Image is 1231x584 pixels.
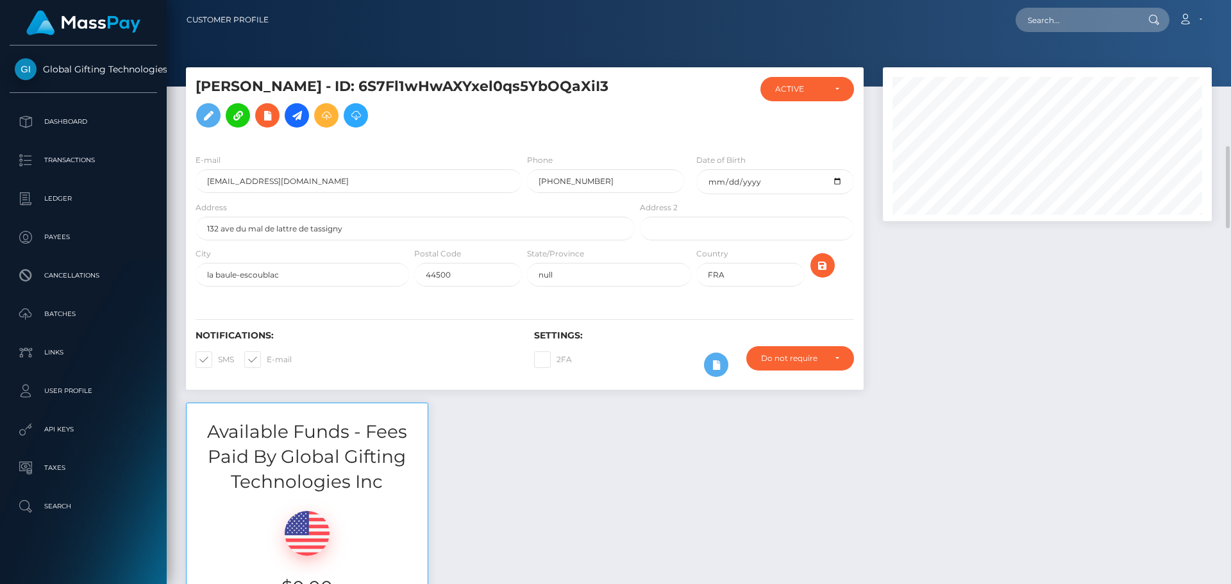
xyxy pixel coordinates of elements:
[640,202,678,213] label: Address 2
[760,77,854,101] button: ACTIVE
[15,343,152,362] p: Links
[285,103,309,128] a: Initiate Payout
[10,63,157,75] span: Global Gifting Technologies Inc
[15,381,152,401] p: User Profile
[15,58,37,80] img: Global Gifting Technologies Inc
[15,228,152,247] p: Payees
[244,351,292,368] label: E-mail
[15,458,152,478] p: Taxes
[15,305,152,324] p: Batches
[15,266,152,285] p: Cancellations
[746,346,854,371] button: Do not require
[196,248,211,260] label: City
[15,420,152,439] p: API Keys
[10,298,157,330] a: Batches
[10,413,157,446] a: API Keys
[696,248,728,260] label: Country
[10,490,157,522] a: Search
[10,183,157,215] a: Ledger
[196,154,221,166] label: E-mail
[527,248,584,260] label: State/Province
[696,154,746,166] label: Date of Birth
[775,84,825,94] div: ACTIVE
[534,351,572,368] label: 2FA
[527,154,553,166] label: Phone
[10,375,157,407] a: User Profile
[26,10,140,35] img: MassPay Logo
[10,106,157,138] a: Dashboard
[10,452,157,484] a: Taxes
[285,511,330,556] img: USD.png
[534,330,853,341] h6: Settings:
[414,248,461,260] label: Postal Code
[10,337,157,369] a: Links
[1016,8,1136,32] input: Search...
[10,144,157,176] a: Transactions
[196,351,234,368] label: SMS
[15,151,152,170] p: Transactions
[15,497,152,516] p: Search
[15,112,152,131] p: Dashboard
[10,260,157,292] a: Cancellations
[761,353,825,363] div: Do not require
[10,221,157,253] a: Payees
[187,6,269,33] a: Customer Profile
[196,202,227,213] label: Address
[196,330,515,341] h6: Notifications:
[15,189,152,208] p: Ledger
[196,77,628,134] h5: [PERSON_NAME] - ID: 6S7Fl1wHwAXYxel0qs5YbOQaXiI3
[187,419,428,495] h3: Available Funds - Fees Paid By Global Gifting Technologies Inc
